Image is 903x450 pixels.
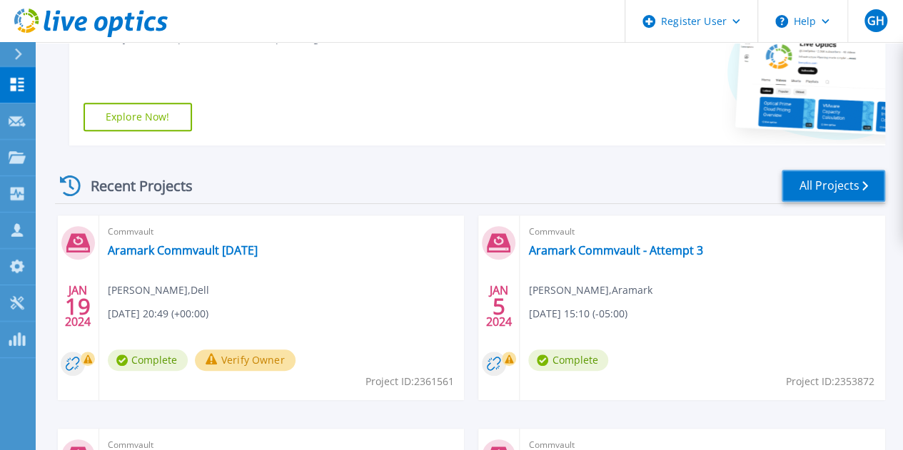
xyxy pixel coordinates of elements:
div: Recent Projects [55,168,212,203]
a: Aramark Commvault [DATE] [108,243,258,257]
span: [DATE] 15:10 (-05:00) [528,306,627,322]
span: 19 [65,300,91,312]
span: [PERSON_NAME] , Dell [108,282,209,298]
span: [PERSON_NAME] , Aramark [528,282,652,298]
a: Explore Now! [84,103,192,131]
span: Commvault [108,224,456,240]
a: Aramark Commvault - Attempt 3 [528,243,702,257]
span: Complete [528,349,608,371]
span: Project ID: 2353872 [786,374,874,389]
div: JAN 2024 [485,280,513,332]
span: GH [867,15,884,26]
span: Project ID: 2361561 [365,374,453,389]
button: Verify Owner [195,349,296,371]
div: JAN 2024 [64,280,91,332]
span: 5 [493,300,505,312]
span: [DATE] 20:49 (+00:00) [108,306,208,322]
a: All Projects [782,170,885,202]
span: Commvault [528,224,877,240]
span: Complete [108,349,188,371]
